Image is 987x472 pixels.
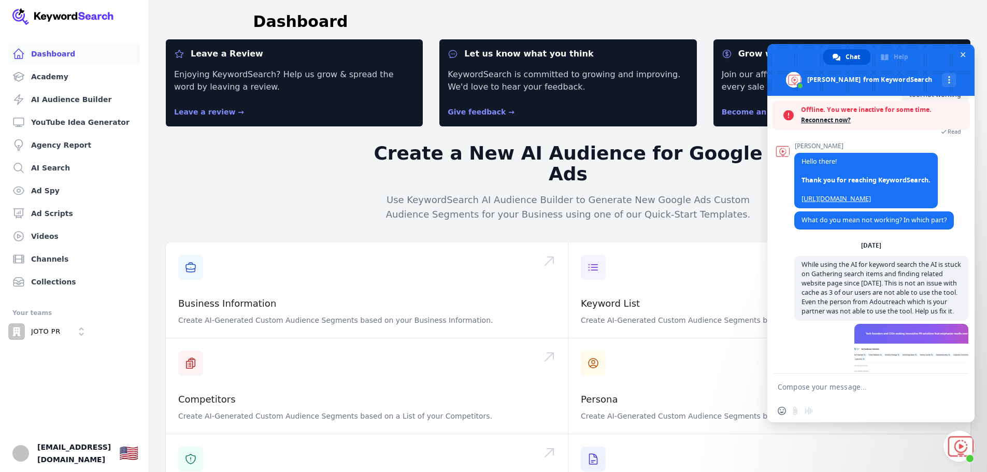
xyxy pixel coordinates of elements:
[957,49,968,60] span: Close chat
[8,249,140,269] a: Channels
[8,323,90,340] button: Open organization switcher
[8,158,140,178] a: AI Search
[508,108,514,116] span: →
[369,193,767,222] p: Use KeywordSearch AI Audience Builder to Generate New Google Ads Custom Audience Segments for you...
[802,176,931,184] span: Thank you for reaching KeywordSearch.
[448,108,514,116] a: Give feedback
[8,44,140,64] a: Dashboard
[174,68,414,93] p: Enjoying KeywordSearch? Help us grow & spread the word by leaving a review.
[448,48,688,60] dt: Let us know what you think
[802,260,961,316] span: While using the AI for keyword search the AI is stuck on Gathering search items and finding relat...
[8,203,140,224] a: Ad Scripts
[8,112,140,133] a: YouTube Idea Generator
[8,135,140,155] a: Agency Report
[948,128,961,135] span: Read
[12,8,114,25] img: Your Company
[253,12,348,31] h1: Dashboard
[31,327,61,336] p: JOTO PR
[119,444,138,463] div: 🇺🇸
[801,105,965,115] span: Offline. You were inactive for some time.
[174,48,414,60] dt: Leave a Review
[802,194,871,203] a: [URL][DOMAIN_NAME]
[778,407,786,415] span: Insert an emoji
[846,49,860,65] span: Chat
[8,271,140,292] a: Collections
[942,73,956,87] div: More channels
[8,180,140,201] a: Ad Spy
[8,89,140,110] a: AI Audience Builder
[778,382,941,392] textarea: Compose your message...
[794,142,938,150] span: [PERSON_NAME]
[12,445,29,462] img: JoTo PR
[12,307,136,319] div: Your teams
[801,115,965,125] span: Reconnect now?
[178,298,276,309] a: Business Information
[861,242,881,249] div: [DATE]
[369,143,767,184] h2: Create a New AI Audience for Google Ads
[8,226,140,247] a: Videos
[722,68,962,93] p: Join our affiliate program and earn 30% commission on every sale you refer.
[448,68,688,93] p: KeywordSearch is committed to growing and improving. We'd love to hear your feedback.
[722,48,962,60] dt: Grow with us!
[238,108,244,116] span: →
[119,443,138,464] button: 🇺🇸
[8,66,140,87] a: Academy
[8,323,25,340] img: JOTO PR
[802,157,931,203] span: Hello there!
[943,431,975,462] div: Close chat
[802,216,947,224] span: What do you mean not working? In which part?
[12,445,29,462] button: Open user button
[178,394,236,405] a: Competitors
[581,394,618,405] a: Persona
[722,108,809,116] a: Become an affiliate
[581,298,640,309] a: Keyword List
[174,108,244,116] a: Leave a review
[37,441,111,466] span: [EMAIL_ADDRESS][DOMAIN_NAME]
[823,49,870,65] div: Chat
